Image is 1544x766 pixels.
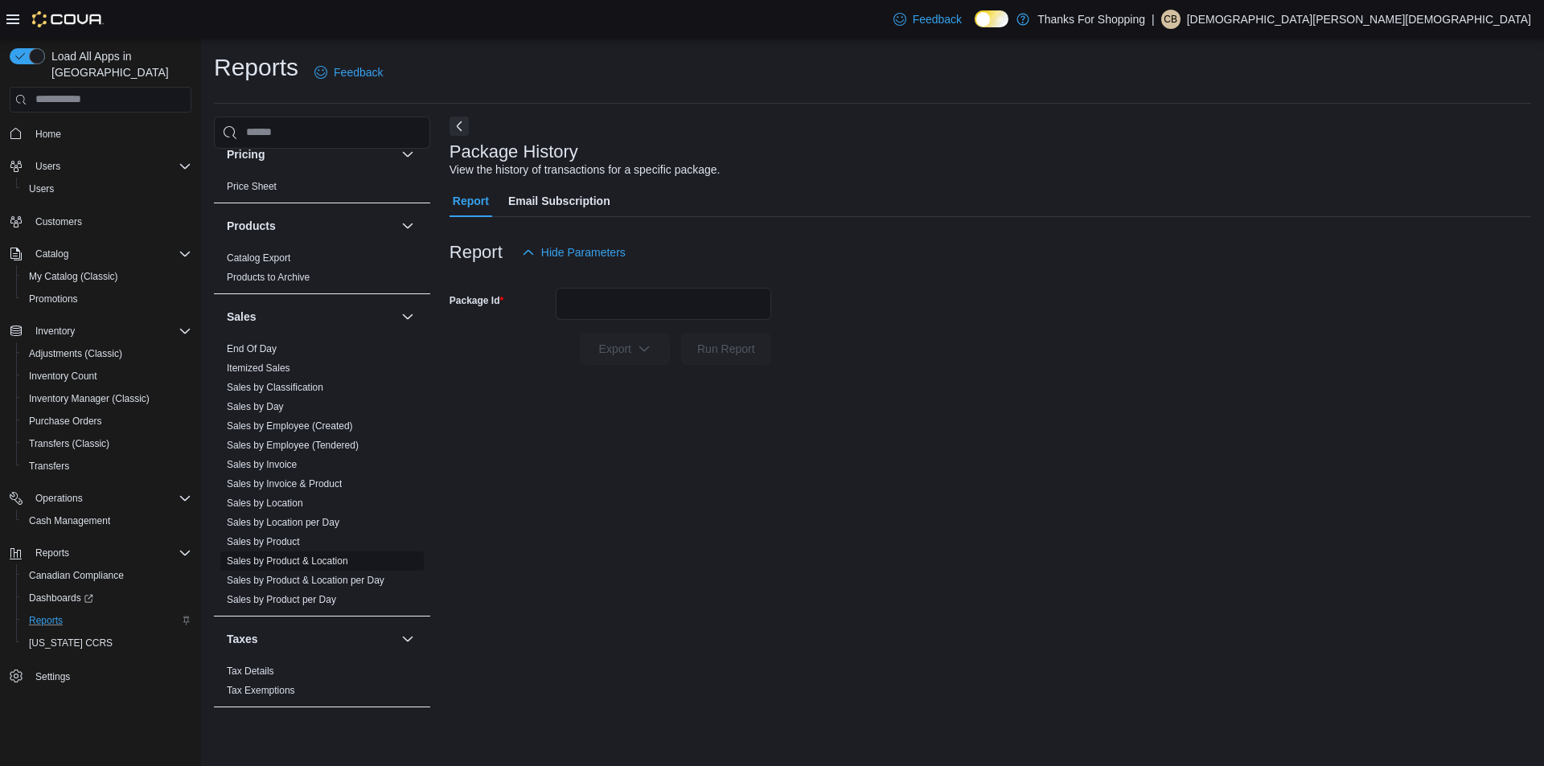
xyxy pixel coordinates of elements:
span: Hide Parameters [541,244,626,260]
span: Inventory [35,325,75,338]
span: Feedback [913,11,962,27]
a: Sales by Classification [227,382,323,393]
a: Sales by Product & Location per Day [227,575,384,586]
a: Users [23,179,60,199]
button: Sales [227,309,395,325]
img: Cova [32,11,104,27]
h1: Reports [214,51,298,84]
a: Adjustments (Classic) [23,344,129,363]
a: Sales by Invoice & Product [227,478,342,490]
button: Users [29,157,67,176]
a: Sales by Product per Day [227,594,336,605]
div: Products [214,248,430,293]
button: [US_STATE] CCRS [16,632,198,654]
label: Package Id [450,294,503,307]
button: Settings [3,664,198,687]
span: Sales by Product & Location [227,555,348,567]
a: Settings [29,667,76,686]
a: Sales by Location [227,498,303,509]
button: Adjustments (Classic) [16,342,198,365]
span: Users [23,179,191,199]
span: Sales by Invoice [227,458,297,471]
a: Price Sheet [227,181,277,192]
span: Inventory Manager (Classic) [29,392,150,405]
button: Catalog [29,244,75,264]
a: Sales by Product [227,536,300,547]
a: Promotions [23,289,84,309]
button: Inventory [29,322,81,341]
button: Operations [29,489,89,508]
p: | [1152,10,1155,29]
a: Dashboards [16,587,198,609]
span: Operations [35,492,83,505]
a: Feedback [887,3,968,35]
a: Sales by Employee (Tendered) [227,440,359,451]
span: Report [453,185,489,217]
button: Taxes [227,631,395,647]
span: Tax Exemptions [227,684,295,697]
button: Reports [29,543,76,563]
span: Reports [29,543,191,563]
div: Taxes [214,662,430,707]
input: Dark Mode [975,10,1008,27]
span: Operations [29,489,191,508]
span: Reports [23,611,191,630]
div: Pricing [214,177,430,203]
a: My Catalog (Classic) [23,267,125,286]
span: Sales by Product & Location per Day [227,574,384,587]
button: Next [450,117,469,136]
button: Customers [3,210,198,233]
button: My Catalog (Classic) [16,265,198,288]
a: Purchase Orders [23,412,109,431]
span: Sales by Location [227,497,303,510]
span: Home [29,124,191,144]
p: [DEMOGRAPHIC_DATA][PERSON_NAME][DEMOGRAPHIC_DATA] [1187,10,1531,29]
span: Washington CCRS [23,633,191,653]
button: Hide Parameters [515,236,632,268]
button: Inventory [3,320,198,342]
button: Pricing [398,145,417,164]
span: Customers [35,215,82,228]
a: Reports [23,611,69,630]
button: Export [580,333,670,365]
span: Sales by Day [227,400,284,413]
span: Sales by Location per Day [227,516,339,529]
button: Inventory Manager (Classic) [16,387,198,410]
a: [US_STATE] CCRS [23,633,119,653]
h3: Products [227,218,276,234]
a: Sales by Invoice [227,459,297,470]
span: Canadian Compliance [29,569,124,582]
span: Products to Archive [227,271,310,284]
span: Purchase Orders [23,412,191,431]
span: Inventory [29,322,191,341]
span: Adjustments (Classic) [29,347,122,360]
button: Users [3,155,198,178]
button: Products [398,216,417,236]
span: Transfers (Classic) [23,434,191,453]
span: Feedback [334,64,383,80]
button: Cash Management [16,510,198,532]
a: Sales by Product & Location [227,555,348,567]
span: Sales by Classification [227,381,323,394]
span: Users [29,182,54,195]
h3: Taxes [227,631,258,647]
span: Adjustments (Classic) [23,344,191,363]
p: Thanks For Shopping [1037,10,1145,29]
button: Users [16,178,198,200]
span: End Of Day [227,342,277,355]
button: Promotions [16,288,198,310]
button: Reports [16,609,198,632]
h3: Sales [227,309,257,325]
a: Cash Management [23,511,117,530]
a: Home [29,125,68,144]
a: Canadian Compliance [23,566,130,585]
div: Christian Bishop [1161,10,1181,29]
span: Sales by Product [227,535,300,548]
span: Dashboards [23,588,191,608]
span: Inventory Count [29,370,97,383]
nav: Complex example [10,116,191,730]
span: Tax Details [227,665,274,678]
a: Sales by Day [227,401,284,412]
span: Inventory Manager (Classic) [23,389,191,408]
